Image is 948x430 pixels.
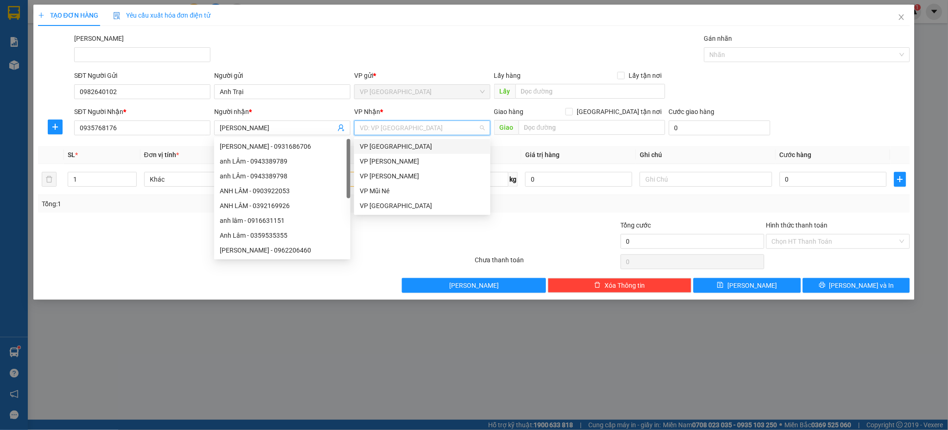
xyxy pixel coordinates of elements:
span: save [717,282,724,289]
span: plus [895,176,906,183]
span: Lấy [494,84,515,99]
div: anh lâm - 0916631151 [214,213,350,228]
div: [PERSON_NAME] - 0962206460 [220,245,345,255]
input: Cước giao hàng [669,120,770,135]
div: ANH LÂM - 0392169926 [220,201,345,211]
span: Giá trị hàng [525,151,560,158]
img: logo.jpg [5,5,37,37]
label: Gán nhãn [704,35,732,42]
span: [PERSON_NAME] [449,280,499,291]
span: VP Nha Trang [360,85,485,99]
button: plus [48,120,63,134]
div: SĐT Người Gửi [74,70,210,81]
div: VP Mũi Né [360,186,485,196]
div: Tổng: 1 [42,199,366,209]
div: SĐT Người Nhận [74,107,210,117]
span: plus [38,12,45,19]
span: [PERSON_NAME] và In [829,280,894,291]
span: plus [48,123,62,131]
button: delete [42,172,57,187]
span: [GEOGRAPHIC_DATA] tận nơi [573,107,665,117]
div: VP gửi [354,70,490,81]
div: Người nhận [214,107,350,117]
input: Mã ĐH [74,47,210,62]
div: VP [PERSON_NAME] [360,171,485,181]
span: TẠO ĐƠN HÀNG [38,12,98,19]
span: delete [594,282,601,289]
div: ANH LÂM - 0903922053 [214,183,350,198]
div: VP [GEOGRAPHIC_DATA] [360,201,485,211]
li: VP VP [GEOGRAPHIC_DATA] [5,50,64,81]
span: Yêu cầu xuất hóa đơn điện tử [113,12,211,19]
div: Anh Lâm - 0359535355 [214,228,350,243]
div: Anh Lâm - 0359535355 [220,230,345,240]
span: Lấy hàng [494,72,521,79]
button: deleteXóa Thông tin [548,278,692,293]
span: SL [68,151,75,158]
button: save[PERSON_NAME] [694,278,801,293]
span: Tổng cước [621,221,651,229]
span: Giao [494,120,519,135]
div: VP Mũi Né [354,183,490,198]
div: VP Phạm Ngũ Lão [354,154,490,169]
div: [PERSON_NAME] - 0931686706 [220,141,345,152]
div: Chưa thanh toán [474,255,620,271]
button: Close [889,5,915,31]
span: VP Nhận [354,108,380,115]
div: ANH LÂM - 0903922053 [220,186,345,196]
button: printer[PERSON_NAME] và In [803,278,910,293]
span: user-add [337,124,345,132]
div: VP [PERSON_NAME] [360,156,485,166]
li: VP VP [PERSON_NAME] Lão [64,50,123,81]
div: anh LÂm - 0943389789 [214,154,350,169]
span: Giao hàng [494,108,524,115]
th: Ghi chú [636,146,776,164]
span: close [898,13,905,21]
span: [PERSON_NAME] [727,280,777,291]
div: Anh Lâm - 0962206460 [214,243,350,258]
div: anh LÂm - 0943389798 [214,169,350,183]
label: Cước giao hàng [669,108,715,115]
div: ANH LÂM - 0392169926 [214,198,350,213]
input: Ghi Chú [640,172,772,187]
span: kg [509,172,518,187]
div: anh LÂm - 0943389798 [220,171,345,181]
img: icon [113,12,121,19]
label: Hình thức thanh toán [766,221,828,229]
div: VP Nha Trang [354,139,490,154]
div: VP [GEOGRAPHIC_DATA] [360,141,485,152]
div: Người gửi [214,70,350,81]
input: 0 [525,172,632,187]
span: printer [819,282,826,289]
li: Nam Hải Limousine [5,5,134,39]
label: Mã ĐH [74,35,124,42]
button: plus [894,172,907,187]
input: Dọc đường [519,120,665,135]
button: [PERSON_NAME] [402,278,546,293]
div: VP Phan Thiết [354,169,490,183]
div: anh LÂm - 0943389789 [220,156,345,166]
div: Anh Lâm - 0931686706 [214,139,350,154]
div: VP chợ Mũi Né [354,198,490,213]
span: Đơn vị tính [144,151,179,158]
span: Xóa Thông tin [604,280,645,291]
span: Lấy tận nơi [625,70,665,81]
span: Khác [150,172,271,186]
div: anh lâm - 0916631151 [220,215,345,226]
span: Cước hàng [780,151,812,158]
input: Dọc đường [515,84,665,99]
